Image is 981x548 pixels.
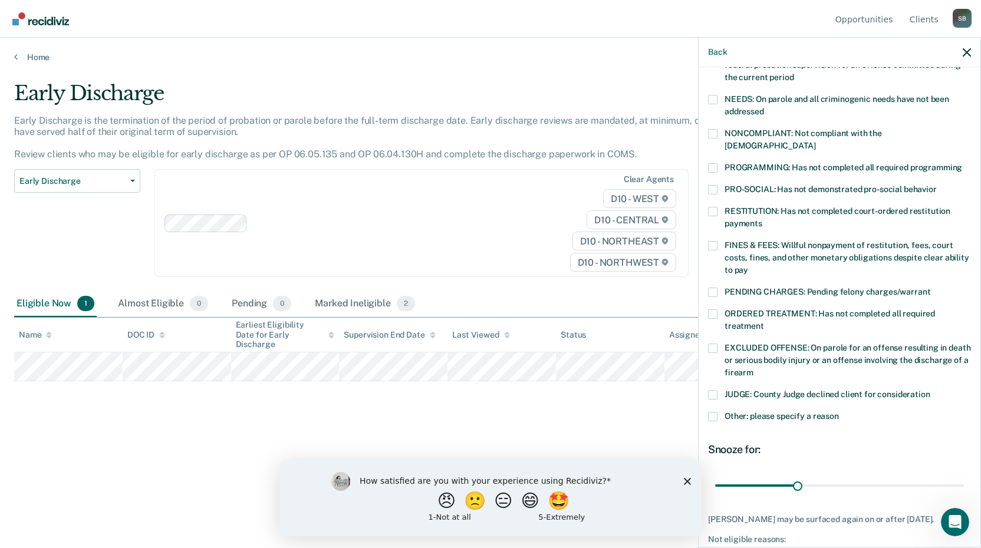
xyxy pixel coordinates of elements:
button: Profile dropdown button [953,9,972,28]
img: Recidiviz [12,12,69,25]
span: PROGRAMMING: Has not completed all required programming [725,163,962,172]
button: Back [708,47,727,57]
div: Snooze for: [708,443,971,456]
span: Early Discharge [19,176,126,186]
a: Home [14,52,967,62]
span: D10 - WEST [603,189,676,208]
span: NONCOMPLIANT: Not compliant with the [DEMOGRAPHIC_DATA] [725,128,882,150]
iframe: Survey by Kim from Recidiviz [279,460,702,536]
div: Clear agents [624,174,674,184]
div: [PERSON_NAME] may be surfaced again on or after [DATE]. [708,514,971,524]
div: Not eligible reasons: [708,534,971,544]
div: Pending [229,291,294,317]
span: 1 [77,296,94,311]
div: Marked Ineligible [312,291,417,317]
span: NEEDS: On parole and all criminogenic needs have not been addressed [725,94,949,116]
div: DOC ID [127,330,165,340]
div: Name [19,330,52,340]
p: Early Discharge is the termination of the period of probation or parole before the full-term disc... [14,115,746,160]
span: JUDGE: County Judge declined client for consideration [725,389,930,399]
span: 2 [397,296,415,311]
span: ORDERED TREATMENT: Has not completed all required treatment [725,309,935,331]
span: FINES & FEES: Willful nonpayment of restitution, fees, court costs, fines, and other monetary obl... [725,240,969,275]
div: Assigned to [669,330,725,340]
div: Last Viewed [452,330,509,340]
span: RESTITUTION: Has not completed court-ordered restitution payments [725,206,950,228]
span: EXCLUDED OFFENSE: On parole for an offense resulting in death or serious bodily injury or an offe... [725,343,970,377]
span: 0 [273,296,291,311]
div: Status [561,330,586,340]
span: D10 - CENTRAL [587,210,676,229]
div: Earliest Eligibility Date for Early Discharge [236,320,335,349]
span: D10 - NORTHWEST [570,253,676,272]
div: Early Discharge [14,81,750,115]
div: Supervision End Date [344,330,435,340]
div: Eligible Now [14,291,97,317]
span: 0 [190,296,208,311]
span: D10 - NORTHEAST [572,232,676,250]
iframe: Intercom live chat [941,508,969,536]
span: Other: please specify a reason [725,411,839,421]
div: Almost Eligible [116,291,210,317]
span: PRO-SOCIAL: Has not demonstrated pro-social behavior [725,184,937,194]
span: PENDING CHARGES: Pending felony charges/warrant [725,287,930,296]
div: S B [953,9,972,28]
